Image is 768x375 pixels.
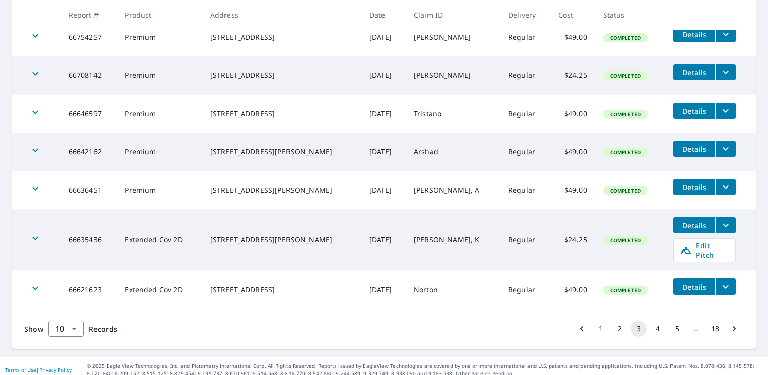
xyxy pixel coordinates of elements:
[715,64,736,80] button: filesDropdownBtn-66708142
[604,111,647,118] span: Completed
[573,321,590,337] button: Go to previous page
[361,209,406,270] td: [DATE]
[631,321,647,337] button: page 3
[117,209,202,270] td: Extended Cov 2D
[500,95,550,133] td: Regular
[550,209,595,270] td: $24.25
[61,133,117,171] td: 66642162
[5,367,72,373] p: |
[406,133,500,171] td: Arshad
[726,321,742,337] button: Go to next page
[715,141,736,157] button: filesDropdownBtn-66642162
[117,133,202,171] td: Premium
[406,18,500,56] td: [PERSON_NAME]
[500,171,550,209] td: Regular
[679,221,709,230] span: Details
[24,324,43,334] span: Show
[669,321,685,337] button: Go to page 5
[500,209,550,270] td: Regular
[210,147,353,157] div: [STREET_ADDRESS][PERSON_NAME]
[406,95,500,133] td: Tristano
[550,95,595,133] td: $49.00
[604,187,647,194] span: Completed
[550,56,595,95] td: $24.25
[61,171,117,209] td: 66636451
[210,235,353,245] div: [STREET_ADDRESS][PERSON_NAME]
[673,278,715,295] button: detailsBtn-66621623
[361,95,406,133] td: [DATE]
[210,109,353,119] div: [STREET_ADDRESS]
[210,70,353,80] div: [STREET_ADDRESS]
[117,18,202,56] td: Premium
[679,68,709,77] span: Details
[673,217,715,233] button: detailsBtn-66635436
[406,270,500,309] td: Norton
[680,241,729,260] span: Edit Pitch
[688,324,704,334] div: …
[650,321,666,337] button: Go to page 4
[406,209,500,270] td: [PERSON_NAME], K
[210,285,353,295] div: [STREET_ADDRESS]
[715,179,736,195] button: filesDropdownBtn-66636451
[604,34,647,41] span: Completed
[61,56,117,95] td: 66708142
[61,270,117,309] td: 66621623
[361,270,406,309] td: [DATE]
[406,171,500,209] td: [PERSON_NAME], A
[117,95,202,133] td: Premium
[361,171,406,209] td: [DATE]
[210,185,353,195] div: [STREET_ADDRESS][PERSON_NAME]
[707,321,723,337] button: Go to page 18
[673,179,715,195] button: detailsBtn-66636451
[604,149,647,156] span: Completed
[61,18,117,56] td: 66754257
[673,64,715,80] button: detailsBtn-66708142
[604,72,647,79] span: Completed
[679,282,709,292] span: Details
[361,18,406,56] td: [DATE]
[679,182,709,192] span: Details
[612,321,628,337] button: Go to page 2
[550,171,595,209] td: $49.00
[61,209,117,270] td: 66635436
[500,56,550,95] td: Regular
[550,18,595,56] td: $49.00
[500,18,550,56] td: Regular
[210,32,353,42] div: [STREET_ADDRESS]
[673,26,715,42] button: detailsBtn-66754257
[715,103,736,119] button: filesDropdownBtn-66646597
[572,321,744,337] nav: pagination navigation
[117,270,202,309] td: Extended Cov 2D
[673,141,715,157] button: detailsBtn-66642162
[593,321,609,337] button: Go to page 1
[673,103,715,119] button: detailsBtn-66646597
[500,270,550,309] td: Regular
[61,95,117,133] td: 66646597
[673,238,736,262] a: Edit Pitch
[48,321,84,337] div: Show 10 records
[550,270,595,309] td: $49.00
[39,366,72,373] a: Privacy Policy
[500,133,550,171] td: Regular
[117,56,202,95] td: Premium
[361,133,406,171] td: [DATE]
[550,133,595,171] td: $49.00
[361,56,406,95] td: [DATE]
[604,287,647,294] span: Completed
[715,217,736,233] button: filesDropdownBtn-66635436
[5,366,36,373] a: Terms of Use
[679,144,709,154] span: Details
[715,26,736,42] button: filesDropdownBtn-66754257
[89,324,117,334] span: Records
[679,30,709,39] span: Details
[715,278,736,295] button: filesDropdownBtn-66621623
[117,171,202,209] td: Premium
[406,56,500,95] td: [PERSON_NAME]
[48,315,84,343] div: 10
[679,106,709,116] span: Details
[604,237,647,244] span: Completed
